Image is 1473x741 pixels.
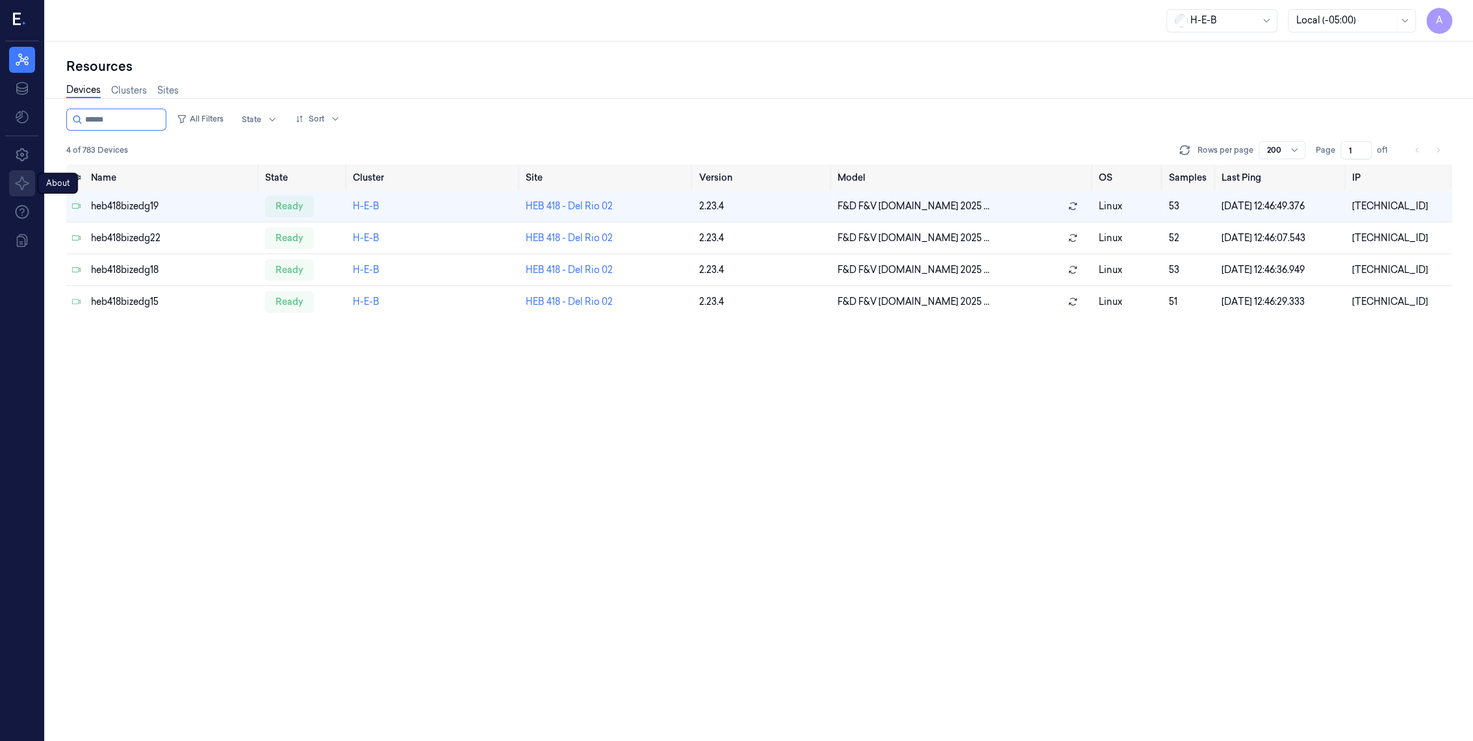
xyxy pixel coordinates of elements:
div: About [38,173,78,194]
div: heb418bizedg19 [91,200,255,213]
th: IP [1347,164,1452,190]
th: OS [1094,164,1163,190]
th: Cluster [348,164,521,190]
div: 52 [1168,231,1210,245]
div: heb418bizedg18 [91,263,255,277]
p: linux [1099,263,1158,277]
div: [DATE] 12:46:36.949 [1222,263,1342,277]
p: linux [1099,231,1158,245]
div: [DATE] 12:46:49.376 [1222,200,1342,213]
nav: pagination [1408,141,1447,159]
th: State [260,164,348,190]
span: 4 of 783 Devices [66,144,128,156]
div: ready [265,196,314,216]
button: All Filters [172,109,229,129]
p: linux [1099,295,1158,309]
span: of 1 [1377,144,1398,156]
div: 53 [1168,263,1210,277]
div: ready [265,291,314,312]
a: Sites [157,84,179,97]
div: 2.23.4 [698,295,827,309]
div: [TECHNICAL_ID] [1352,231,1447,245]
div: [DATE] 12:46:07.543 [1222,231,1342,245]
a: HEB 418 - Del Rio 02 [526,232,613,244]
div: ready [265,227,314,248]
div: Resources [66,57,1452,75]
th: Name [86,164,260,190]
a: H-E-B [353,232,379,244]
div: 2.23.4 [698,231,827,245]
th: Last Ping [1216,164,1347,190]
span: F&D F&V [DOMAIN_NAME] 2025 ... [838,231,990,245]
span: F&D F&V [DOMAIN_NAME] 2025 ... [838,295,990,309]
a: HEB 418 - Del Rio 02 [526,296,613,307]
a: HEB 418 - Del Rio 02 [526,264,613,276]
span: F&D F&V [DOMAIN_NAME] 2025 ... [838,263,990,277]
div: 53 [1168,200,1210,213]
span: Page [1316,144,1335,156]
div: [TECHNICAL_ID] [1352,200,1447,213]
a: H-E-B [353,296,379,307]
th: Model [832,164,1094,190]
th: Samples [1163,164,1216,190]
p: Rows per page [1198,144,1253,156]
span: F&D F&V [DOMAIN_NAME] 2025 ... [838,200,990,213]
div: 2.23.4 [698,200,827,213]
a: H-E-B [353,200,379,212]
a: Devices [66,83,101,98]
th: Site [520,164,693,190]
div: 51 [1168,295,1210,309]
div: [TECHNICAL_ID] [1352,263,1447,277]
button: A [1426,8,1452,34]
div: [TECHNICAL_ID] [1352,295,1447,309]
div: heb418bizedg22 [91,231,255,245]
a: Clusters [111,84,147,97]
a: H-E-B [353,264,379,276]
div: 2.23.4 [698,263,827,277]
div: heb418bizedg15 [91,295,255,309]
div: ready [265,259,314,280]
div: [DATE] 12:46:29.333 [1222,295,1342,309]
th: Version [693,164,832,190]
p: linux [1099,200,1158,213]
a: HEB 418 - Del Rio 02 [526,200,613,212]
